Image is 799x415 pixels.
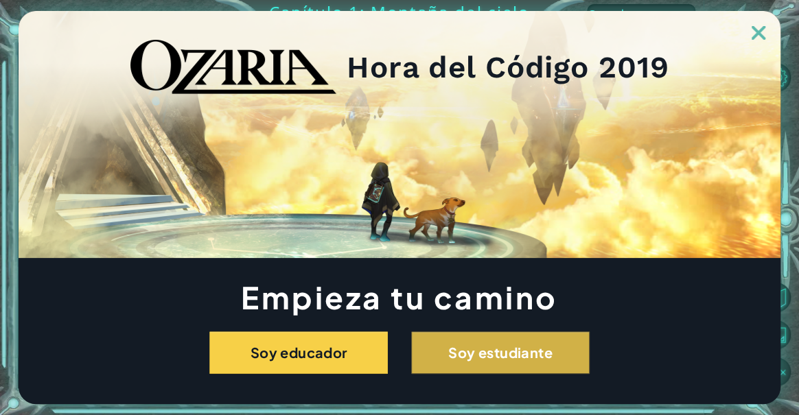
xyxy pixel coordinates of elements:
h1: Empieza tu camino [19,283,780,311]
h2: Hora del Código 2019 [347,54,669,80]
button: Soy estudiante [411,331,590,374]
button: Soy educador [209,331,388,374]
img: blackOzariaWordmark.png [130,40,336,95]
img: ExitButton_Dusk.png [752,26,765,40]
